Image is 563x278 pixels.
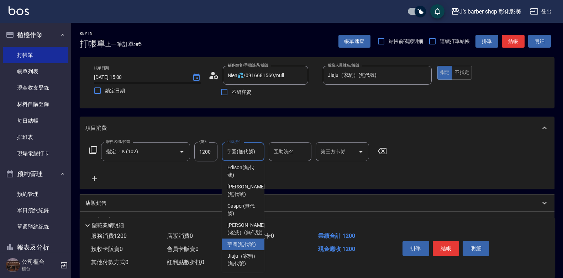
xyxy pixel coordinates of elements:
label: 帳單日期 [94,65,109,71]
a: 帳單列表 [3,63,68,80]
span: 業績合計 1200 [318,232,355,239]
a: 現場電腦打卡 [3,145,68,162]
img: Person [6,258,20,272]
span: 不留客資 [232,89,252,96]
button: 櫃檯作業 [3,26,68,44]
button: 結帳 [433,241,459,256]
span: Jiaju（家駒） (無代號) [227,252,259,267]
button: Open [355,146,367,157]
label: 服務人員姓名/編號 [328,63,359,68]
button: 預約管理 [3,165,68,183]
span: Casper (無代號) [227,202,259,217]
p: 項目消費 [85,124,107,132]
label: 價格 [199,139,207,144]
button: save [430,4,444,18]
span: 鎖定日期 [105,87,125,95]
img: Logo [9,6,29,15]
a: 預約管理 [3,186,68,202]
span: 店販消費 0 [167,232,193,239]
span: 上一筆訂單:#5 [105,40,142,49]
h3: 打帳單 [80,39,105,49]
h5: 公司櫃台 [22,258,58,266]
div: 預收卡販賣 [80,212,554,229]
span: 其他付款方式 0 [91,259,128,266]
span: 服務消費 1200 [91,232,127,239]
p: 櫃台 [22,266,58,272]
div: 店販銷售 [80,194,554,212]
span: 現金應收 1200 [318,246,355,252]
button: 掛單 [475,35,498,48]
span: [PERSON_NAME] (無代號) [227,183,265,198]
h2: Key In [80,31,105,36]
button: Choose date, selected date is 2025-10-11 [188,69,205,86]
button: 結帳 [502,35,525,48]
label: 顧客姓名/手機號碼/編號 [228,63,268,68]
input: YYYY/MM/DD hh:mm [94,71,185,83]
span: 紅利點數折抵 0 [167,259,204,266]
span: 芋圓 (無代號) [227,241,256,248]
button: Open [176,146,188,157]
div: 項目消費 [80,117,554,139]
label: 服務名稱/代號 [106,139,130,144]
label: 互助洗-1 [227,139,241,144]
button: 不指定 [452,66,472,80]
button: 帳單速查 [338,35,370,48]
a: 單日預約紀錄 [3,202,68,219]
button: 明細 [463,241,489,256]
span: [PERSON_NAME](老派） (無代號) [227,221,265,236]
a: 單週預約紀錄 [3,219,68,235]
button: 指定 [437,66,453,80]
a: 材料自購登錄 [3,96,68,112]
a: 打帳單 [3,47,68,63]
span: 預收卡販賣 0 [91,246,123,252]
a: 排班表 [3,129,68,145]
p: 隱藏業績明細 [92,222,124,229]
button: J’s barber shop 彰化彰美 [448,4,524,19]
p: 預收卡販賣 [85,216,112,224]
button: 登出 [527,5,554,18]
span: 結帳前確認明細 [389,38,423,45]
button: 掛單 [402,241,429,256]
button: 報表及分析 [3,238,68,257]
div: J’s barber shop 彰化彰美 [459,7,521,16]
a: 每日結帳 [3,113,68,129]
a: 現金收支登錄 [3,80,68,96]
span: Edison (無代號) [227,164,259,179]
span: 會員卡販賣 0 [167,246,199,252]
button: 明細 [528,35,551,48]
p: 店販銷售 [85,199,107,207]
span: 連續打單結帳 [440,38,470,45]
